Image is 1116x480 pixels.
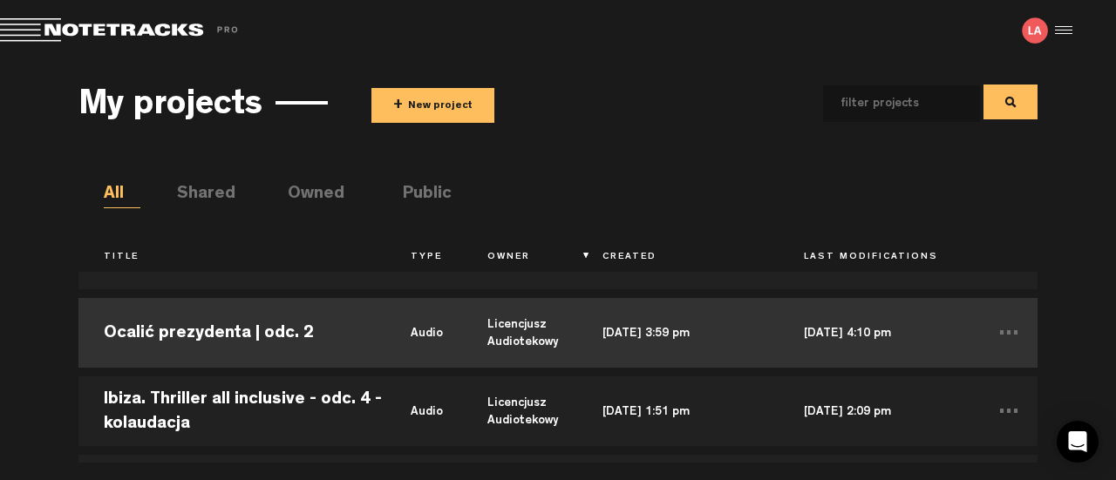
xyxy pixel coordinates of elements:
td: [DATE] 4:10 pm [779,294,980,372]
button: +New project [371,88,494,123]
td: [DATE] 1:51 pm [577,372,779,450]
th: Last Modifications [779,243,980,273]
li: Shared [177,182,214,208]
th: Owner [462,243,577,273]
td: ... [980,372,1038,450]
h3: My projects [78,88,262,126]
td: audio [385,294,462,372]
th: Title [78,243,385,273]
th: Created [577,243,779,273]
td: [DATE] 2:09 pm [779,372,980,450]
li: Owned [288,182,324,208]
img: letters [1022,17,1048,44]
li: Public [403,182,439,208]
li: All [104,182,140,208]
div: Open Intercom Messenger [1057,421,1099,463]
td: ... [980,294,1038,372]
input: filter projects [823,85,952,122]
th: Type [385,243,462,273]
td: Licencjusz Audiotekowy [462,294,577,372]
td: Ibiza. Thriller all inclusive - odc. 4 - kolaudacja [78,372,385,450]
span: + [393,96,403,116]
td: audio [385,372,462,450]
td: Licencjusz Audiotekowy [462,372,577,450]
td: [DATE] 3:59 pm [577,294,779,372]
td: Ocalić prezydenta | odc. 2 [78,294,385,372]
